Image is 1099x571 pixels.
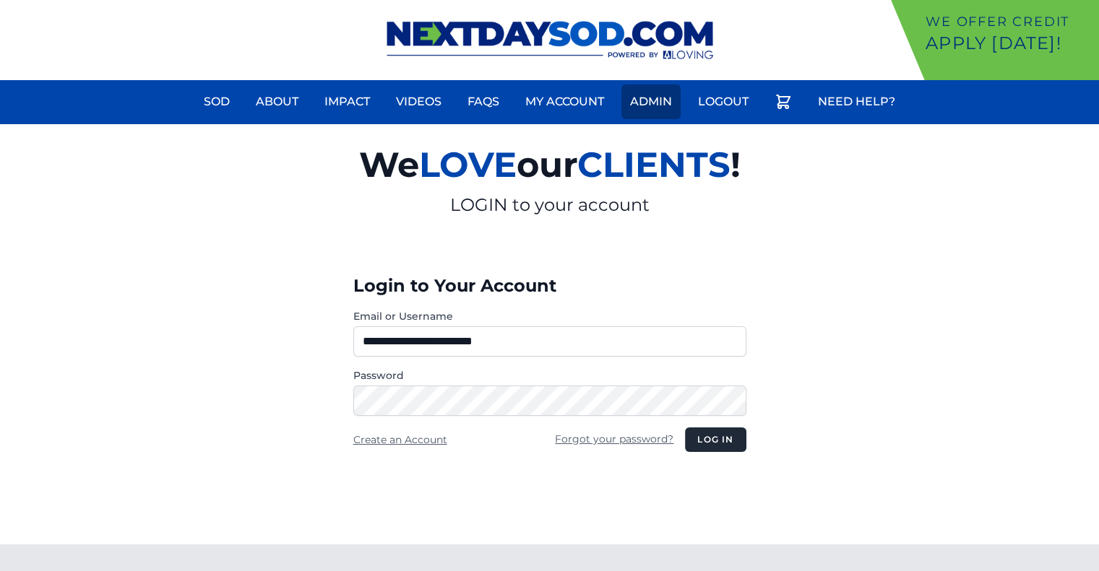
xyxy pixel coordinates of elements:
[926,12,1093,32] p: We offer Credit
[191,136,908,193] h2: We our !
[809,84,904,119] a: Need Help?
[555,432,673,445] a: Forgot your password?
[926,32,1093,55] p: Apply [DATE]!
[459,84,508,119] a: FAQs
[195,84,238,119] a: Sod
[419,144,517,186] span: LOVE
[191,193,908,217] p: LOGIN to your account
[685,427,746,452] button: Log in
[353,433,447,446] a: Create an Account
[353,368,746,383] label: Password
[387,84,450,119] a: Videos
[577,144,730,186] span: CLIENTS
[353,309,746,323] label: Email or Username
[316,84,379,119] a: Impact
[689,84,757,119] a: Logout
[621,84,681,119] a: Admin
[247,84,307,119] a: About
[353,274,746,297] h3: Login to Your Account
[517,84,613,119] a: My Account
